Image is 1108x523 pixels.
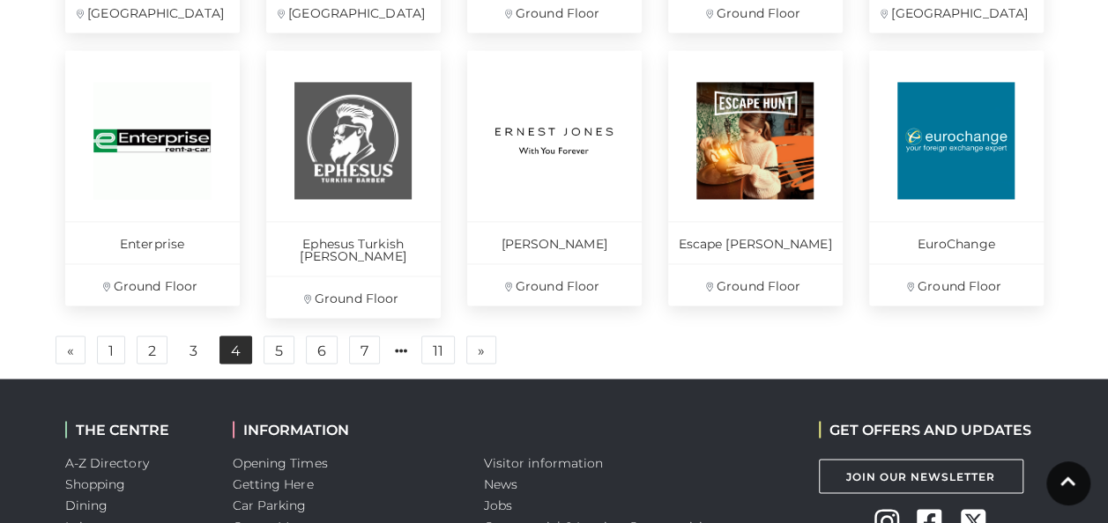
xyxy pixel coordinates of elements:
a: Car Parking [233,497,307,512]
a: Dining [65,497,108,512]
a: News [484,475,517,491]
h2: GET OFFERS AND UPDATES [819,421,1031,438]
a: Escape [PERSON_NAME] Ground Floor [668,50,843,306]
p: Ground Floor [668,263,843,306]
a: Getting Here [233,475,314,491]
a: [PERSON_NAME] Ground Floor [467,50,642,306]
a: Opening Times [233,454,328,470]
p: [PERSON_NAME] [467,221,642,263]
a: Jobs [484,497,512,512]
a: Enterprise Ground Floor [65,50,240,306]
p: Ephesus Turkish [PERSON_NAME] [266,221,441,276]
a: Shopping [65,475,126,491]
h2: INFORMATION [233,421,457,438]
a: 6 [306,335,338,364]
p: EuroChange [869,221,1044,263]
a: 1 [97,335,125,364]
a: 2 [137,335,167,364]
a: Join Our Newsletter [819,459,1023,493]
p: Enterprise [65,221,240,263]
p: Ground Floor [65,263,240,306]
a: Visitor information [484,454,604,470]
p: Escape [PERSON_NAME] [668,221,843,263]
a: A-Z Directory [65,454,149,470]
span: « [67,343,74,356]
a: 7 [349,335,380,364]
a: Ephesus Turkish [PERSON_NAME] Ground Floor [266,50,441,318]
a: 3 [179,336,208,365]
span: » [478,343,485,356]
h2: THE CENTRE [65,421,206,438]
a: 11 [421,335,455,364]
a: Next [466,335,496,364]
p: Ground Floor [467,263,642,306]
a: Previous [56,335,86,364]
p: Ground Floor [869,263,1044,306]
a: 5 [264,335,294,364]
a: 4 [219,335,252,364]
p: Ground Floor [266,276,441,318]
a: EuroChange Ground Floor [869,50,1044,306]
